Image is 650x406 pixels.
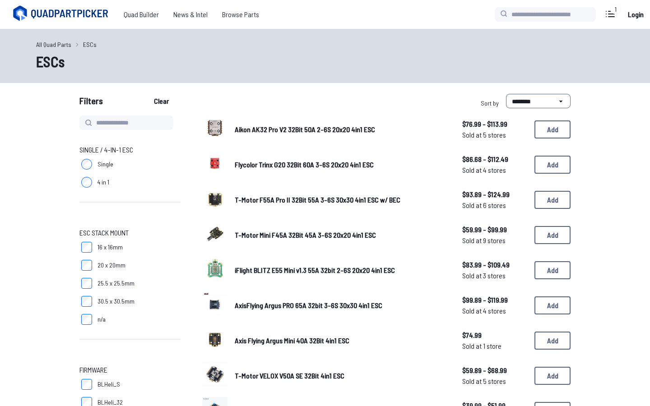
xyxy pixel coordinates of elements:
span: 25.5 x 25.5mm [97,279,135,288]
a: ESCs [83,40,97,49]
span: Filters [79,94,103,112]
span: BLHeli_S [97,380,120,389]
a: image [202,291,227,319]
h1: ESCs [36,51,614,72]
a: Login [625,5,646,23]
img: image [202,256,227,281]
button: Add [534,261,571,279]
span: $59.99 - $99.99 [462,224,527,235]
button: Add [534,156,571,174]
input: 16 x 16mm [81,242,92,253]
span: AxisFlying Argus PRO 65A 32bit 3-6S 30x30 4in1 ESC [235,301,382,309]
span: n/a [97,315,106,324]
img: image [202,151,227,176]
img: image [202,291,227,317]
span: Sold at 4 stores [462,305,527,316]
span: $99.89 - $119.99 [462,295,527,305]
span: Sold at 3 stores [462,270,527,281]
button: Add [534,191,571,209]
span: 20 x 20mm [97,261,125,270]
span: Sold at 9 stores [462,235,527,246]
span: 30.5 x 30.5mm [97,297,135,306]
select: Sort by [506,94,571,108]
input: 4 in 1 [81,177,92,188]
span: 16 x 16mm [97,243,123,252]
span: Sold at 1 store [462,341,527,351]
a: image [202,362,227,390]
a: image [202,327,227,355]
img: image [202,327,227,352]
a: image [202,221,227,249]
button: Clear [146,94,176,108]
span: T-Motor VELOX V50A SE 32Bit 4in1 ESC [235,371,344,380]
span: Sold at 6 stores [462,200,527,211]
input: BLHeli_S [81,379,92,390]
a: T-Motor Mini F45A 32Bit 45A 3-6S 20x20 4in1 ESC [235,230,448,240]
img: image [202,186,227,211]
img: image [202,115,227,141]
a: iFlight BLITZ E55 Mini v1.3 55A 32bit 2-6S 20x20 4in1 ESC [235,265,448,276]
img: image [202,221,227,246]
a: image [202,151,227,179]
a: image [202,256,227,284]
span: T-Motor Mini F45A 32Bit 45A 3-6S 20x20 4in1 ESC [235,231,376,239]
button: Add [534,226,571,244]
input: n/a [81,314,92,325]
a: Axis Flying Argus Mini 40A 32Bit 4in1 ESC [235,335,448,346]
a: News & Intel [166,5,215,23]
button: Add [534,296,571,314]
span: Firmware [79,364,107,375]
button: Add [534,332,571,350]
span: iFlight BLITZ E55 Mini v1.3 55A 32bit 2-6S 20x20 4in1 ESC [235,266,395,274]
input: 25.5 x 25.5mm [81,278,92,289]
input: Single [81,159,92,170]
span: Sort by [481,99,499,107]
a: T-Motor F55A Pro II 32Bit 55A 3-6S 30x30 4in1 ESC w/ BEC [235,194,448,205]
a: Quad Builder [116,5,166,23]
span: $83.99 - $109.49 [462,259,527,270]
span: Aikon AK32 Pro V2 32Bit 50A 2-6S 20x20 4in1 ESC [235,125,375,134]
span: Flycolor Trinx G20 32Bit 60A 3-6S 20x20 4in1 ESC [235,160,374,169]
a: T-Motor VELOX V50A SE 32Bit 4in1 ESC [235,370,448,381]
a: image [202,186,227,214]
button: Add [534,120,571,138]
a: image [202,115,227,143]
span: Single [97,160,113,169]
span: Sold at 5 stores [462,129,527,140]
a: All Quad Parts [36,40,71,49]
span: Single / 4-in-1 ESC [79,144,133,155]
input: 20 x 20mm [81,260,92,271]
span: $76.99 - $113.99 [462,119,527,129]
a: Aikon AK32 Pro V2 32Bit 50A 2-6S 20x20 4in1 ESC [235,124,448,135]
span: ESC Stack Mount [79,227,129,238]
div: 1 [610,5,621,14]
span: $86.68 - $112.49 [462,154,527,165]
span: Sold at 4 stores [462,165,527,175]
span: $93.89 - $124.99 [462,189,527,200]
button: Add [534,367,571,385]
span: Axis Flying Argus Mini 40A 32Bit 4in1 ESC [235,336,349,345]
span: $74.99 [462,330,527,341]
a: Browse Parts [215,5,266,23]
span: 4 in 1 [97,178,109,187]
span: Sold at 5 stores [462,376,527,387]
a: AxisFlying Argus PRO 65A 32bit 3-6S 30x30 4in1 ESC [235,300,448,311]
span: T-Motor F55A Pro II 32Bit 55A 3-6S 30x30 4in1 ESC w/ BEC [235,195,400,204]
img: image [202,362,227,387]
a: Flycolor Trinx G20 32Bit 60A 3-6S 20x20 4in1 ESC [235,159,448,170]
span: $59.89 - $68.99 [462,365,527,376]
input: 30.5 x 30.5mm [81,296,92,307]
